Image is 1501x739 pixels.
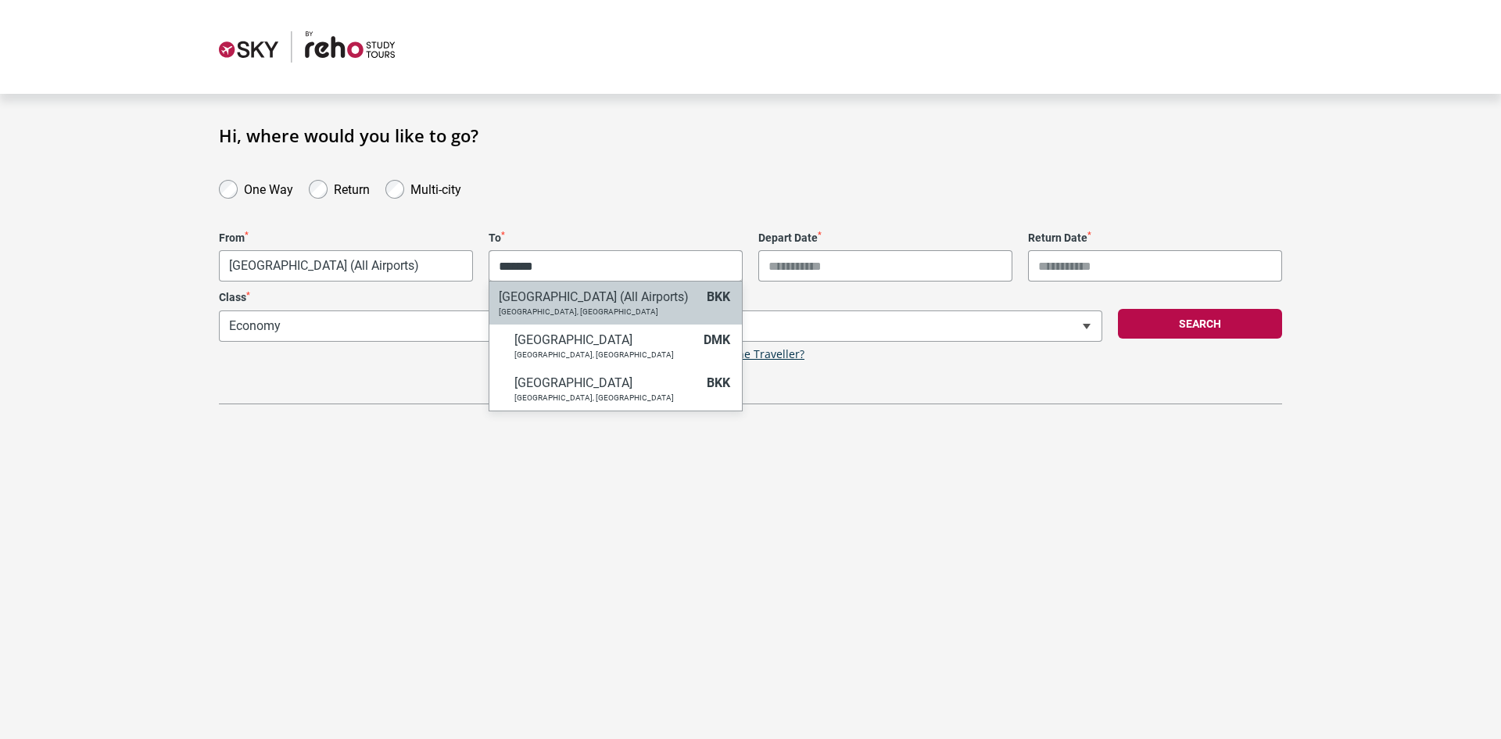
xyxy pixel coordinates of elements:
label: Class [219,291,653,304]
label: Depart Date [758,231,1012,245]
p: [GEOGRAPHIC_DATA], [GEOGRAPHIC_DATA] [514,393,699,403]
h6: [GEOGRAPHIC_DATA] [514,375,699,390]
label: Return [334,178,370,197]
button: Search [1118,309,1282,339]
label: One Way [244,178,293,197]
label: Return Date [1028,231,1282,245]
span: 1 Adult [668,310,1102,342]
h1: Hi, where would you like to go? [219,125,1282,145]
span: BKK [707,289,730,304]
h6: [GEOGRAPHIC_DATA] (All Airports) [499,289,699,304]
input: Search [489,250,742,282]
span: BKK [707,375,730,390]
span: City or Airport [489,250,743,282]
h6: [GEOGRAPHIC_DATA] [514,332,696,347]
p: [GEOGRAPHIC_DATA], [GEOGRAPHIC_DATA] [514,350,696,360]
label: From [219,231,473,245]
span: Economy [220,311,652,341]
label: Travellers [668,291,1102,304]
span: DMK [704,332,730,347]
span: Economy [219,310,653,342]
span: Melbourne, Australia [219,250,473,282]
span: 1 Adult [669,311,1102,341]
span: Melbourne, Australia [220,251,472,281]
label: To [489,231,743,245]
label: Multi-city [410,178,461,197]
p: [GEOGRAPHIC_DATA], [GEOGRAPHIC_DATA] [499,307,699,317]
